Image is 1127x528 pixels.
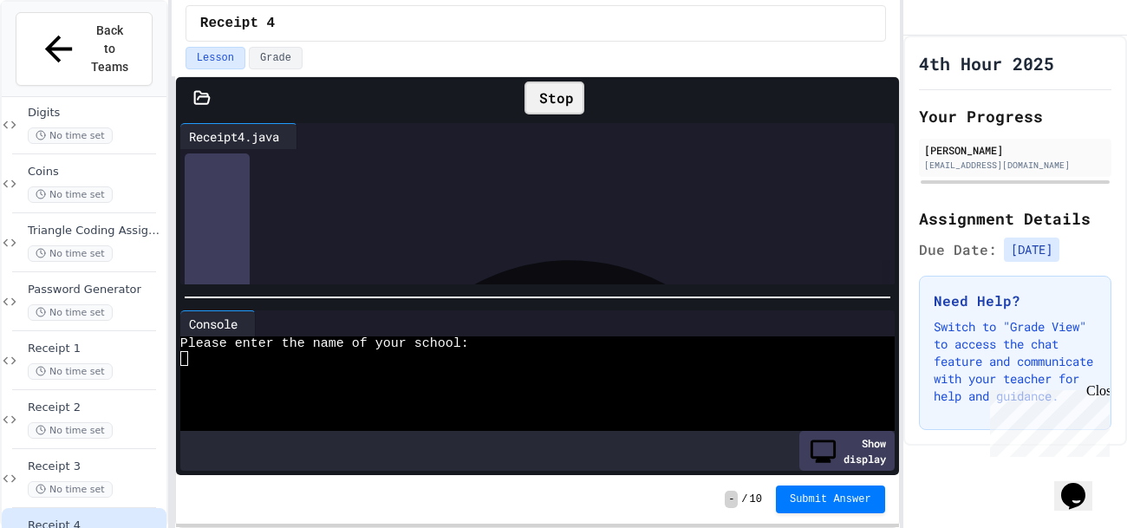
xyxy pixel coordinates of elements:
[28,363,113,380] span: No time set
[28,342,163,356] span: Receipt 1
[524,81,584,114] div: Stop
[7,7,120,110] div: Chat with us now!Close
[180,123,297,149] div: Receipt4.java
[28,245,113,262] span: No time set
[776,486,885,513] button: Submit Answer
[180,310,256,336] div: Console
[180,315,246,333] div: Console
[919,239,997,260] span: Due Date:
[983,383,1110,457] iframe: chat widget
[28,481,113,498] span: No time set
[799,431,895,471] div: Show display
[28,186,113,203] span: No time set
[741,492,747,506] span: /
[16,12,153,86] button: Back to Teams
[28,224,163,238] span: Triangle Coding Assignment
[180,336,469,351] span: Please enter the name of your school:
[924,142,1106,158] div: [PERSON_NAME]
[180,127,288,146] div: Receipt4.java
[200,13,275,34] span: Receipt 4
[1054,459,1110,511] iframe: chat widget
[28,460,163,474] span: Receipt 3
[28,304,113,321] span: No time set
[28,283,163,297] span: Password Generator
[1004,238,1059,262] span: [DATE]
[790,492,871,506] span: Submit Answer
[28,106,163,121] span: Digits
[28,165,163,179] span: Coins
[725,491,738,508] span: -
[249,47,303,69] button: Grade
[919,206,1111,231] h2: Assignment Details
[919,104,1111,128] h2: Your Progress
[28,401,163,415] span: Receipt 2
[934,290,1097,311] h3: Need Help?
[934,318,1097,405] p: Switch to "Grade View" to access the chat feature and communicate with your teacher for help and ...
[28,422,113,439] span: No time set
[919,51,1054,75] h1: 4th Hour 2025
[89,22,130,76] span: Back to Teams
[186,47,245,69] button: Lesson
[750,492,762,506] span: 10
[28,127,113,144] span: No time set
[924,159,1106,172] div: [EMAIL_ADDRESS][DOMAIN_NAME]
